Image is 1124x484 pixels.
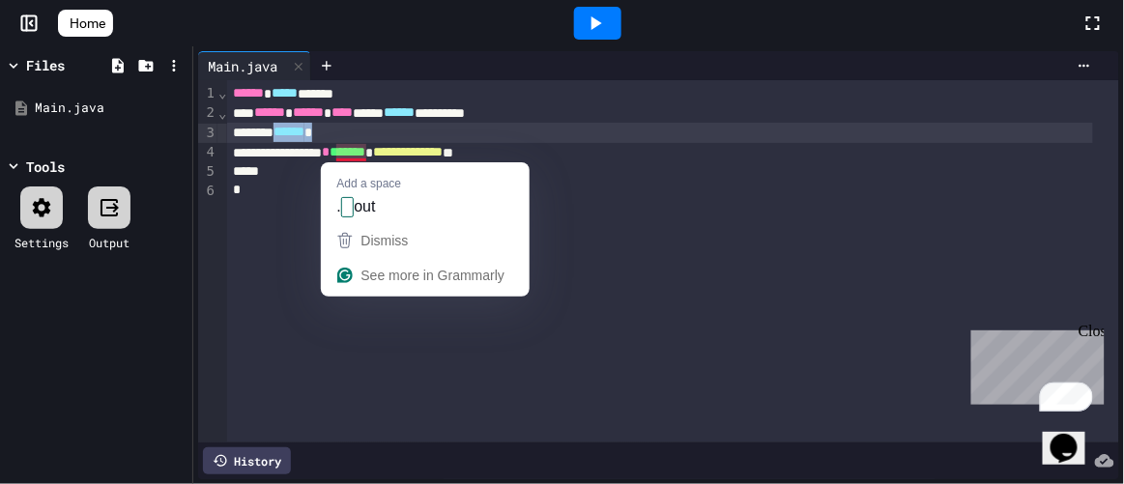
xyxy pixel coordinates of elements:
div: Files [26,55,65,75]
span: Fold line [217,105,227,121]
div: 1 [198,84,217,103]
div: Settings [14,234,69,251]
div: 3 [198,124,217,143]
div: 2 [198,103,217,123]
span: Fold line [217,85,227,100]
div: Output [89,234,130,251]
div: History [203,447,291,474]
div: Chat with us now!Close [8,8,133,123]
span: Home [70,14,105,33]
div: 5 [198,162,217,182]
div: Main.java [35,99,186,118]
div: 4 [198,143,217,162]
iframe: chat widget [964,323,1105,405]
iframe: chat widget [1043,407,1105,465]
div: To enrich screen reader interactions, please activate Accessibility in Grammarly extension settings [227,80,1119,442]
div: Main.java [198,51,311,80]
a: Home [58,10,113,37]
div: Tools [26,157,65,177]
div: Main.java [198,56,287,76]
div: 6 [198,182,217,201]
